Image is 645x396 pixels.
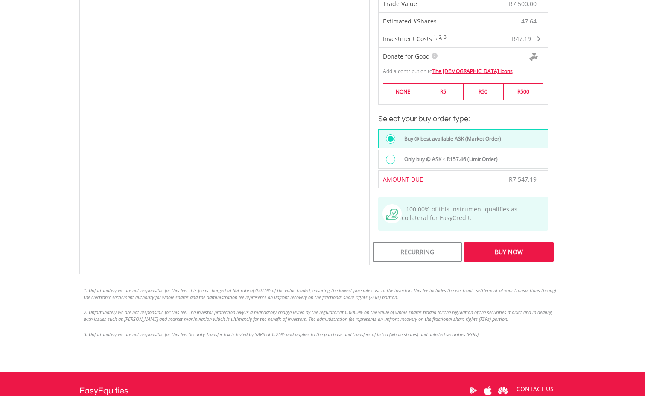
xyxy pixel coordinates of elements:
[383,83,423,100] label: NONE
[432,67,513,75] a: The [DEMOGRAPHIC_DATA] Icons
[84,309,562,322] li: 2. Unfortunately we are not responsible for this fee. The investor protection levy is a mandatory...
[84,331,562,338] li: 3. Unfortunately we are not responsible for this fee. Security Transfer tax is levied by SARS at ...
[503,83,543,100] label: R500
[373,242,462,262] div: Recurring
[383,17,437,25] span: Estimated #Shares
[379,63,548,75] div: Add a contribution to
[434,34,447,40] sup: 1, 2, 3
[402,205,517,222] span: 100.00% of this instrument qualifies as collateral for EasyCredit.
[423,83,463,100] label: R5
[521,17,537,26] span: 47.64
[399,155,498,164] label: Only buy @ ASK ≤ R157.46 (Limit Order)
[383,35,432,43] span: Investment Costs
[509,175,537,183] span: R7 547.19
[512,35,531,43] span: R47.19
[463,83,503,100] label: R50
[383,52,430,60] span: Donate for Good
[383,175,423,183] span: AMOUNT DUE
[464,242,553,262] div: Buy Now
[399,134,501,144] label: Buy @ best available ASK (Market Order)
[378,113,548,125] h3: Select your buy order type:
[529,53,538,61] img: Donte For Good
[84,287,562,300] li: 1. Unfortunately we are not responsible for this fee. This fee is charged at flat rate of 0.075% ...
[386,209,398,220] img: collateral-qualifying-green.svg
